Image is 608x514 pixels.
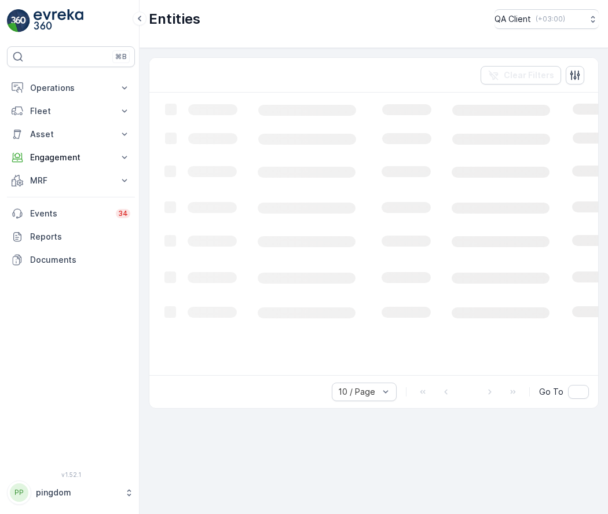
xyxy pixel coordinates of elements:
img: logo [7,9,30,32]
a: Documents [7,248,135,271]
button: Operations [7,76,135,100]
p: Asset [30,128,112,140]
img: logo_light-DOdMpM7g.png [34,9,83,32]
p: Clear Filters [504,69,554,81]
span: v 1.52.1 [7,471,135,478]
a: Reports [7,225,135,248]
button: PPpingdom [7,480,135,505]
p: Entities [149,10,200,28]
button: MRF [7,169,135,192]
p: QA Client [495,13,531,25]
button: QA Client(+03:00) [495,9,599,29]
p: Events [30,208,109,219]
p: pingdom [36,487,119,498]
a: Events34 [7,202,135,225]
p: Operations [30,82,112,94]
button: Engagement [7,146,135,169]
p: Engagement [30,152,112,163]
button: Asset [7,123,135,146]
span: Go To [539,386,563,398]
p: Documents [30,254,130,266]
p: Reports [30,231,130,243]
button: Fleet [7,100,135,123]
button: Clear Filters [481,66,561,85]
p: MRF [30,175,112,186]
p: ⌘B [115,52,127,61]
div: PP [10,483,28,502]
p: Fleet [30,105,112,117]
p: 34 [118,209,128,218]
p: ( +03:00 ) [536,14,565,24]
